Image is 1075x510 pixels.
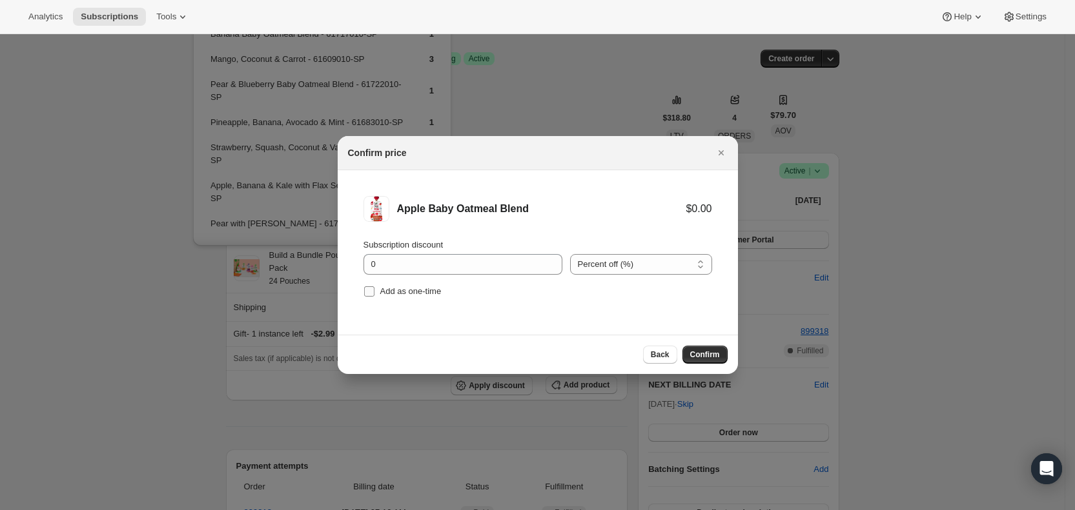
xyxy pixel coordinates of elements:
[363,240,444,250] span: Subscription discount
[81,12,138,22] span: Subscriptions
[1031,453,1062,484] div: Open Intercom Messenger
[156,12,176,22] span: Tools
[348,146,407,159] h2: Confirm price
[954,12,971,22] span: Help
[363,196,389,222] img: Apple Baby Oatmeal Blend
[643,346,677,364] button: Back
[397,202,686,215] div: Apple Baby Oatmeal Blend
[682,346,728,364] button: Confirm
[933,8,992,26] button: Help
[148,8,197,26] button: Tools
[28,12,63,22] span: Analytics
[686,202,712,215] div: $0.00
[690,349,720,360] span: Confirm
[21,8,70,26] button: Analytics
[712,144,730,162] button: Close
[651,349,670,360] span: Back
[380,286,442,296] span: Add as one-time
[1016,12,1047,22] span: Settings
[73,8,146,26] button: Subscriptions
[995,8,1054,26] button: Settings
